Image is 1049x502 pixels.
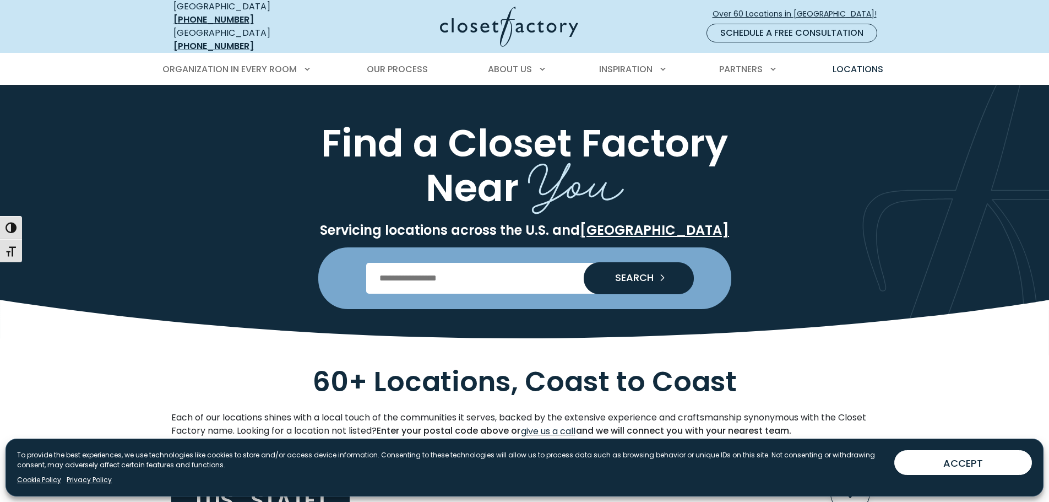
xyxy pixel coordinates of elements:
[173,26,333,53] div: [GEOGRAPHIC_DATA]
[584,262,694,294] button: Search our Nationwide Locations
[17,475,61,485] a: Cookie Policy
[520,424,576,439] a: give us a call
[599,63,653,75] span: Inspiration
[706,24,877,42] a: Schedule a Free Consultation
[833,63,883,75] span: Locations
[313,362,737,401] span: 60+ Locations, Coast to Coast
[528,138,624,219] span: You
[366,263,683,294] input: Enter Postal Code
[894,450,1032,475] button: ACCEPT
[17,450,885,470] p: To provide the best experiences, we use technologies like cookies to store and/or access device i...
[488,63,532,75] span: About Us
[155,54,895,85] nav: Primary Menu
[712,4,886,24] a: Over 60 Locations in [GEOGRAPHIC_DATA]!
[377,424,791,437] strong: Enter your postal code above or and we will connect you with your nearest team.
[426,161,519,214] span: Near
[171,411,878,439] p: Each of our locations shines with a local touch of the communities it serves, backed by the exten...
[440,7,578,47] img: Closet Factory Logo
[173,13,254,26] a: [PHONE_NUMBER]
[173,40,254,52] a: [PHONE_NUMBER]
[719,63,763,75] span: Partners
[321,116,728,170] span: Find a Closet Factory
[606,273,654,283] span: SEARCH
[580,221,729,239] a: [GEOGRAPHIC_DATA]
[171,222,878,239] p: Servicing locations across the U.S. and
[367,63,428,75] span: Our Process
[162,63,297,75] span: Organization in Every Room
[713,8,885,20] span: Over 60 Locations in [GEOGRAPHIC_DATA]!
[67,475,112,485] a: Privacy Policy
